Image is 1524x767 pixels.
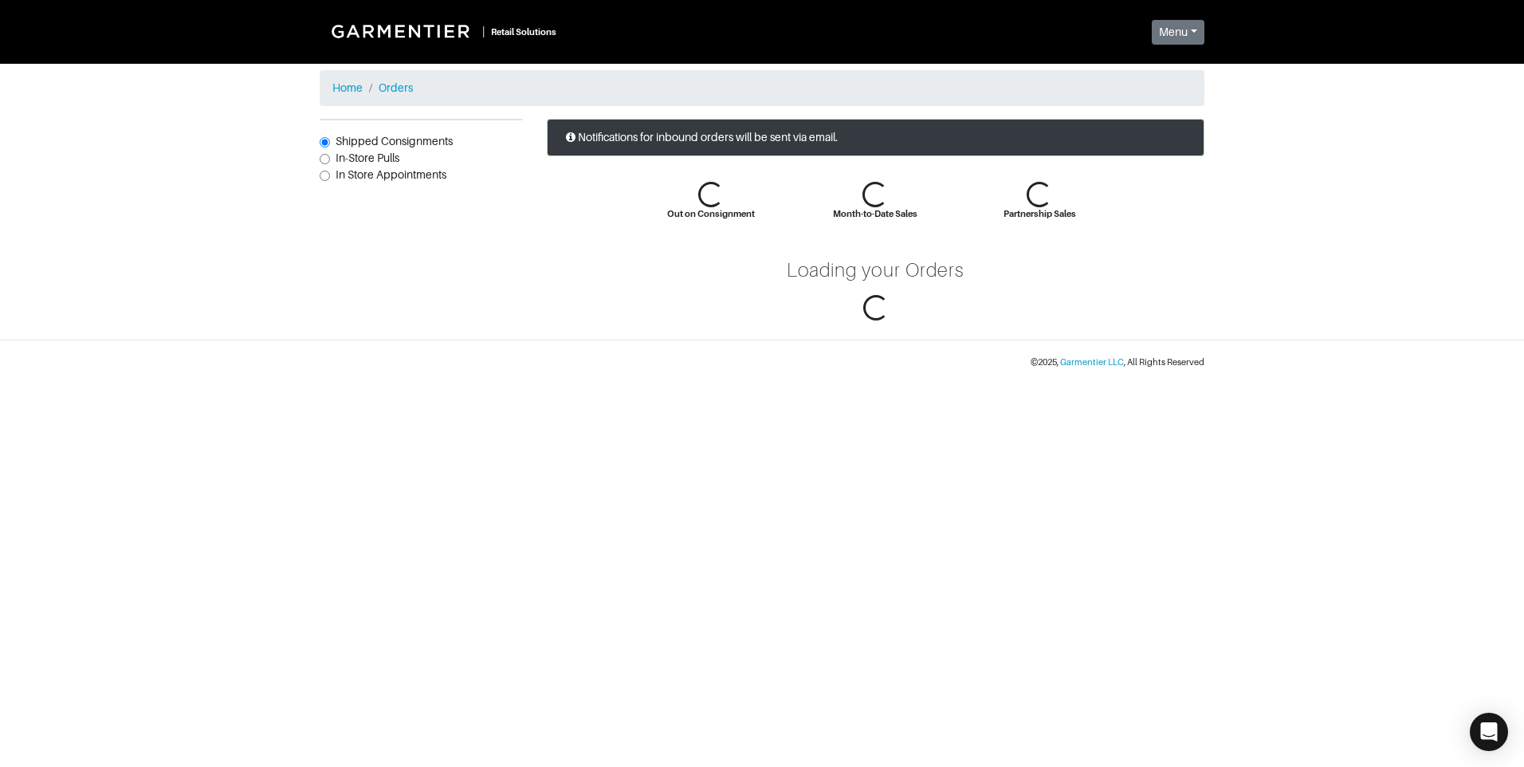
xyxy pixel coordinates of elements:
[667,207,755,221] div: Out on Consignment
[787,259,964,282] div: Loading your Orders
[379,81,413,94] a: Orders
[320,137,330,147] input: Shipped Consignments
[332,81,363,94] a: Home
[1004,207,1076,221] div: Partnership Sales
[336,151,399,164] span: In-Store Pulls
[1031,357,1204,367] small: © 2025 , , All Rights Reserved
[833,207,917,221] div: Month-to-Date Sales
[1152,20,1204,45] button: Menu
[320,171,330,181] input: In Store Appointments
[336,168,446,181] span: In Store Appointments
[320,70,1204,106] nav: breadcrumb
[491,27,556,37] small: Retail Solutions
[482,23,485,40] div: |
[547,119,1204,156] div: Notifications for inbound orders will be sent via email.
[323,16,482,46] img: Garmentier
[336,135,453,147] span: Shipped Consignments
[1060,357,1124,367] a: Garmentier LLC
[1470,713,1508,751] div: Open Intercom Messenger
[320,154,330,164] input: In-Store Pulls
[320,13,563,49] a: |Retail Solutions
